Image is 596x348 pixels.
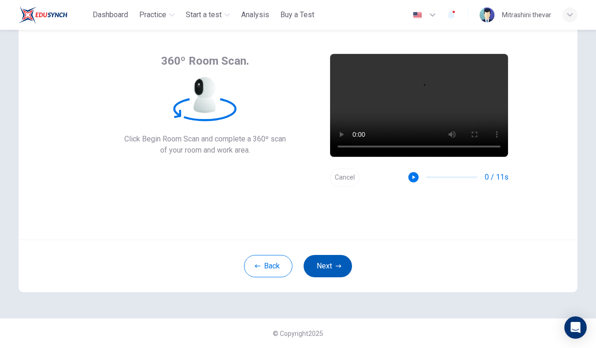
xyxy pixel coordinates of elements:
[412,12,423,19] img: en
[485,172,508,183] span: 0 / 11s
[19,6,89,24] a: ELTC logo
[244,255,292,277] button: Back
[237,7,273,23] button: Analysis
[280,9,314,20] span: Buy a Test
[93,9,128,20] span: Dashboard
[161,54,249,68] span: 360º Room Scan.
[330,168,359,187] button: Cancel
[182,7,234,23] button: Start a test
[502,9,551,20] div: Mitrashini thevar
[241,9,269,20] span: Analysis
[273,330,323,337] span: © Copyright 2025
[124,134,286,145] span: Click Begin Room Scan and complete a 360º scan
[480,7,494,22] img: Profile picture
[564,316,587,339] div: Open Intercom Messenger
[124,145,286,156] span: of your room and work area.
[277,7,318,23] button: Buy a Test
[304,255,352,277] button: Next
[186,9,222,20] span: Start a test
[19,6,68,24] img: ELTC logo
[89,7,132,23] button: Dashboard
[135,7,178,23] button: Practice
[139,9,166,20] span: Practice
